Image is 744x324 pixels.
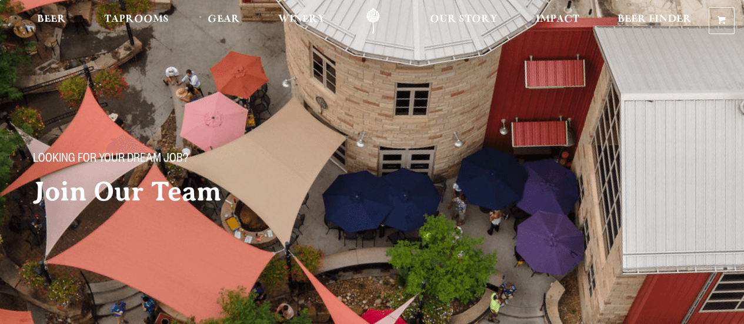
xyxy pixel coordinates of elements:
a: Gear [200,8,248,34]
a: Taprooms [96,8,176,34]
a: Beer Finder [610,8,699,34]
a: Impact [528,8,587,34]
span: Impact [536,15,579,24]
a: Beer [29,8,74,34]
a: Our Story [422,8,505,34]
span: Looking for your dream job? [33,152,188,168]
a: Winery [271,8,333,34]
span: Beer [37,15,66,24]
span: Taprooms [104,15,169,24]
h2: Join Our Team [33,177,400,206]
span: Winery [278,15,325,24]
span: Our Story [430,15,498,24]
a: Odell Home [351,8,395,34]
span: Gear [208,15,240,24]
span: Beer Finder [618,15,692,24]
